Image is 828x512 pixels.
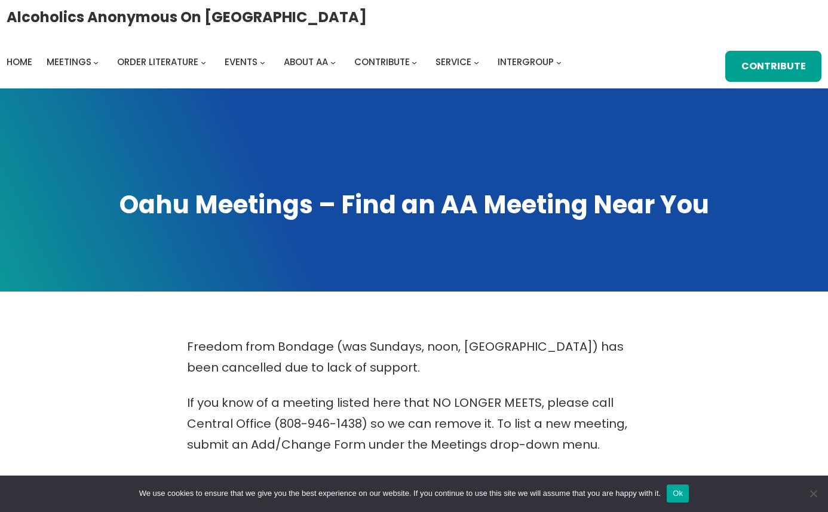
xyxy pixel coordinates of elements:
[807,488,819,499] span: No
[284,56,328,68] span: About AA
[47,56,91,68] span: Meetings
[474,59,479,65] button: Service submenu
[47,54,91,70] a: Meetings
[667,485,689,502] button: Ok
[225,56,257,68] span: Events
[12,188,816,222] h1: Oahu Meetings – Find an AA Meeting Near You
[284,54,328,70] a: About AA
[260,59,265,65] button: Events submenu
[139,488,661,499] span: We use cookies to ensure that we give you the best experience on our website. If you continue to ...
[725,51,821,82] a: Contribute
[354,56,410,68] span: Contribute
[354,54,410,70] a: Contribute
[201,59,206,65] button: Order Literature submenu
[117,56,198,68] span: Order Literature
[556,59,562,65] button: Intergroup submenu
[7,54,566,70] nav: Intergroup
[498,54,554,70] a: Intergroup
[187,393,641,455] p: If you know of a meeting listed here that NO LONGER MEETS, please call Central Office (808-946-14...
[436,54,471,70] a: Service
[7,56,32,68] span: Home
[93,59,99,65] button: Meetings submenu
[330,59,336,65] button: About AA submenu
[436,56,471,68] span: Service
[498,56,554,68] span: Intergroup
[412,59,417,65] button: Contribute submenu
[7,4,367,30] a: Alcoholics Anonymous on [GEOGRAPHIC_DATA]
[7,54,32,70] a: Home
[225,54,257,70] a: Events
[187,336,641,378] p: Freedom from Bondage (was Sundays, noon, [GEOGRAPHIC_DATA]) has been cancelled due to lack of sup...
